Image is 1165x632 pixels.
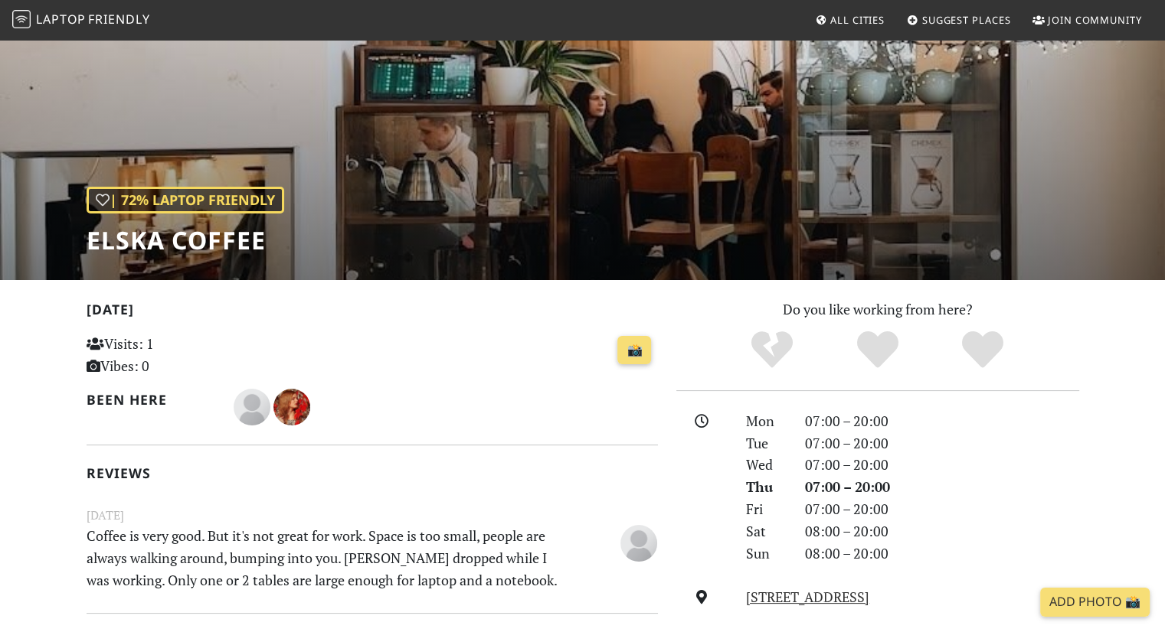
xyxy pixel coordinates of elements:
[676,298,1079,321] p: Do you like working from here?
[796,476,1088,498] div: 07:00 – 20:00
[77,506,667,525] small: [DATE]
[36,11,86,28] span: Laptop
[796,542,1088,565] div: 08:00 – 20:00
[87,392,216,408] h2: Been here
[825,329,931,371] div: Yes
[737,432,795,454] div: Tue
[930,329,1036,371] div: Definitely!
[901,6,1017,34] a: Suggest Places
[87,301,658,324] h2: [DATE]
[87,465,658,481] h2: Reviews
[746,588,869,606] a: [STREET_ADDRESS]
[719,329,825,371] div: No
[12,10,31,28] img: LaptopFriendly
[617,336,651,365] a: 📸
[1026,6,1148,34] a: Join Community
[87,333,265,377] p: Visits: 1 Vibes: 0
[737,410,795,432] div: Mon
[12,7,150,34] a: LaptopFriendly LaptopFriendly
[796,432,1088,454] div: 07:00 – 20:00
[737,542,795,565] div: Sun
[796,498,1088,520] div: 07:00 – 20:00
[87,226,284,255] h1: Elska coffee
[620,532,657,550] span: Anonymous
[737,520,795,542] div: Sat
[88,11,149,28] span: Friendly
[796,410,1088,432] div: 07:00 – 20:00
[796,520,1088,542] div: 08:00 – 20:00
[796,454,1088,476] div: 07:00 – 20:00
[234,396,273,415] span: Kristjan Pytsep
[737,476,795,498] div: Thu
[809,6,891,34] a: All Cities
[620,525,657,562] img: blank-535327c66bd565773addf3077783bbfce4b00ec00e9fd257753287c682c7fa38.png
[830,13,885,27] span: All Cities
[77,525,569,591] p: Coffee is very good. But it's not great for work. Space is too small, people are always walking a...
[273,396,310,415] span: Ann Tarletskaya
[737,498,795,520] div: Fri
[922,13,1011,27] span: Suggest Places
[737,454,795,476] div: Wed
[234,389,270,425] img: blank-535327c66bd565773addf3077783bbfce4b00ec00e9fd257753287c682c7fa38.png
[1048,13,1142,27] span: Join Community
[87,187,284,213] div: | 72% Laptop Friendly
[273,389,310,425] img: 2927-ann.jpg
